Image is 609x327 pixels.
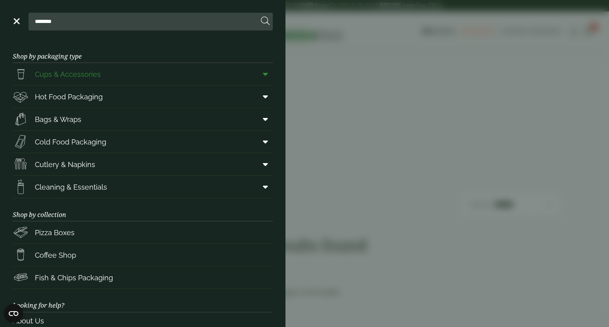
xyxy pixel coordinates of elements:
span: Cleaning & Essentials [35,182,107,192]
a: Hot Food Packaging [13,86,273,108]
img: Sandwich_box.svg [13,134,29,150]
img: Cutlery.svg [13,156,29,172]
span: Cups & Accessories [35,69,101,80]
span: Fish & Chips Packaging [35,272,113,283]
h3: Shop by packaging type [13,40,273,63]
span: Cold Food Packaging [35,137,106,147]
img: HotDrink_paperCup.svg [13,247,29,263]
button: Open CMP widget [4,304,23,323]
h3: Shop by collection [13,198,273,221]
img: FishNchip_box.svg [13,270,29,285]
img: open-wipe.svg [13,179,29,195]
a: Pizza Boxes [13,221,273,243]
img: Pizza_boxes.svg [13,224,29,240]
a: Cutlery & Napkins [13,153,273,175]
span: Pizza Boxes [35,227,75,238]
h3: Looking for help? [13,289,273,312]
span: Bags & Wraps [35,114,81,125]
a: Cups & Accessories [13,63,273,85]
span: Cutlery & Napkins [35,159,95,170]
a: Bags & Wraps [13,108,273,130]
span: Hot Food Packaging [35,91,103,102]
a: Fish & Chips Packaging [13,266,273,289]
a: Cold Food Packaging [13,131,273,153]
a: Cleaning & Essentials [13,176,273,198]
a: Coffee Shop [13,244,273,266]
img: Paper_carriers.svg [13,111,29,127]
span: Coffee Shop [35,250,76,260]
img: Deli_box.svg [13,89,29,105]
img: PintNhalf_cup.svg [13,66,29,82]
